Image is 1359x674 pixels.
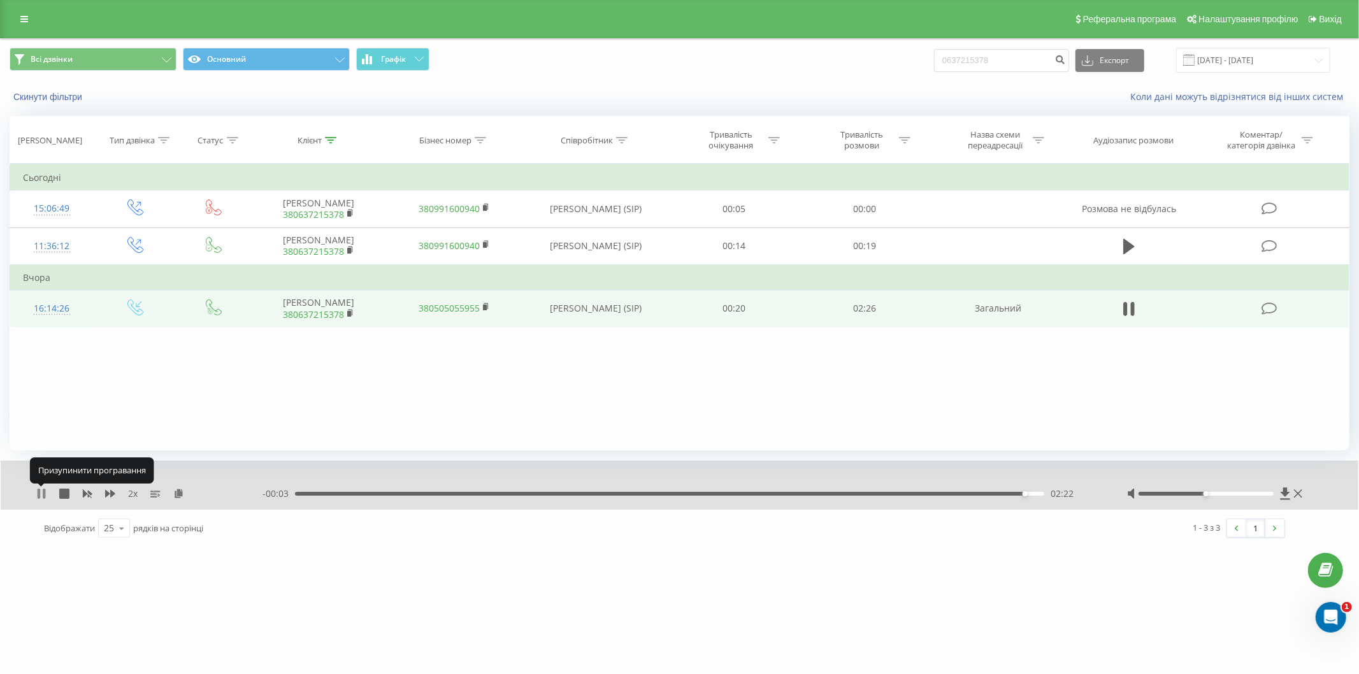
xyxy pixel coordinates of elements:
[930,290,1066,327] td: Загальний
[1082,203,1176,215] span: Розмова не відбулась
[133,522,203,534] span: рядків на сторінці
[1224,129,1298,151] div: Коментар/категорія дзвінка
[10,165,1349,190] td: Сьогодні
[23,296,81,321] div: 16:14:26
[800,227,930,265] td: 00:19
[1204,491,1209,496] div: Accessibility label
[522,290,669,327] td: [PERSON_NAME] (SIP)
[31,54,73,64] span: Всі дзвінки
[10,91,89,103] button: Скинути фільтри
[669,290,800,327] td: 00:20
[1051,487,1074,500] span: 02:22
[30,457,154,483] div: Призупинити програвання
[961,129,1030,151] div: Назва схеми переадресації
[381,55,406,64] span: Графік
[561,135,613,146] div: Співробітник
[356,48,429,71] button: Графік
[262,487,295,500] span: - 00:03
[522,190,669,227] td: [PERSON_NAME] (SIP)
[104,522,114,534] div: 25
[198,135,224,146] div: Статус
[828,129,896,151] div: Тривалість розмови
[1316,602,1346,633] iframe: Intercom live chat
[110,135,155,146] div: Тип дзвінка
[1198,14,1298,24] span: Налаштування профілю
[283,208,344,220] a: 380637215378
[44,522,95,534] span: Відображати
[18,135,82,146] div: [PERSON_NAME]
[23,196,81,221] div: 15:06:49
[1130,90,1349,103] a: Коли дані можуть відрізнятися вiд інших систем
[1342,602,1352,612] span: 1
[1023,491,1028,496] div: Accessibility label
[800,290,930,327] td: 02:26
[1075,49,1144,72] button: Експорт
[419,203,480,215] a: 380991600940
[128,487,138,500] span: 2 x
[10,48,176,71] button: Всі дзвінки
[522,227,669,265] td: [PERSON_NAME] (SIP)
[669,227,800,265] td: 00:14
[419,135,471,146] div: Бізнес номер
[10,265,1349,290] td: Вчора
[669,190,800,227] td: 00:05
[419,302,480,314] a: 380505055955
[283,308,344,320] a: 380637215378
[250,290,386,327] td: [PERSON_NAME]
[250,227,386,265] td: [PERSON_NAME]
[419,240,480,252] a: 380991600940
[697,129,765,151] div: Тривалість очікування
[1083,14,1177,24] span: Реферальна програма
[1246,519,1265,537] a: 1
[800,190,930,227] td: 00:00
[23,234,81,259] div: 11:36:12
[1193,521,1221,534] div: 1 - 3 з 3
[250,190,386,227] td: [PERSON_NAME]
[298,135,322,146] div: Клієнт
[934,49,1069,72] input: Пошук за номером
[1319,14,1342,24] span: Вихід
[1093,135,1174,146] div: Аудіозапис розмови
[183,48,350,71] button: Основний
[283,245,344,257] a: 380637215378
